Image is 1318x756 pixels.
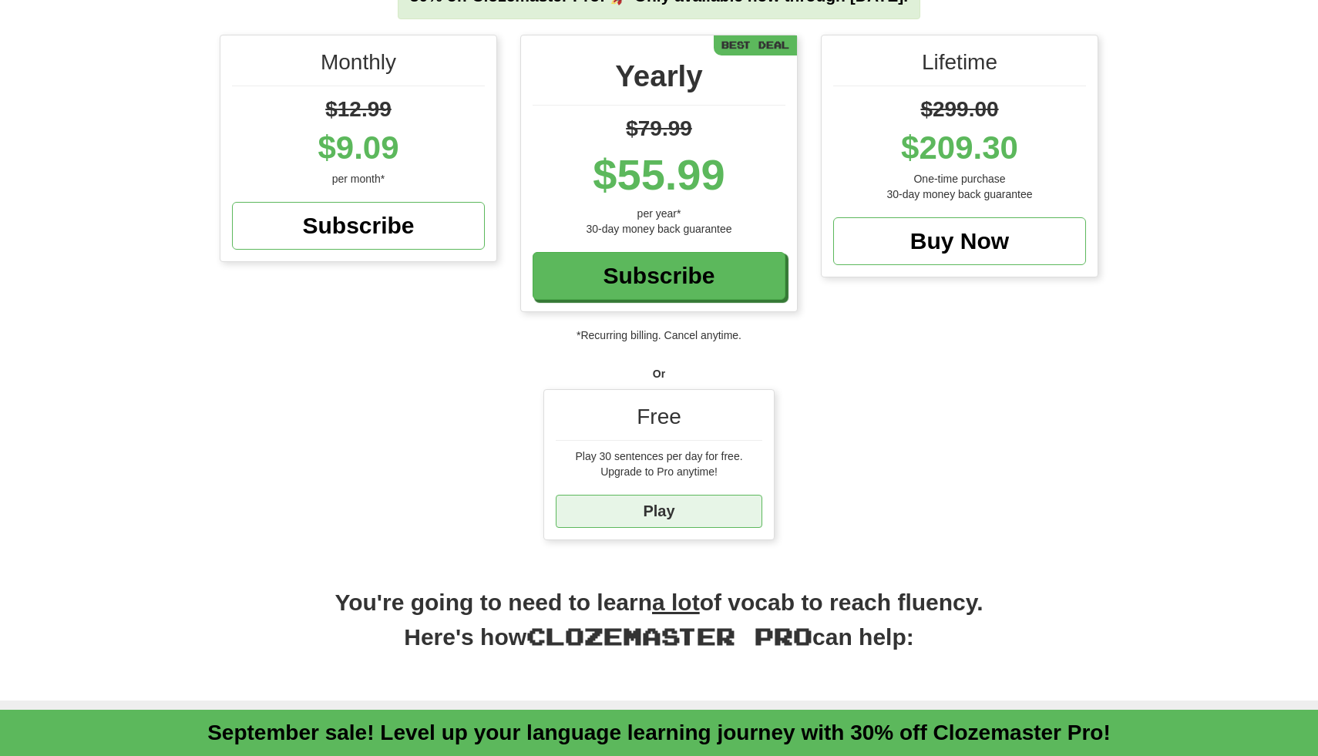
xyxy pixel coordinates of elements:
[653,368,665,380] strong: Or
[533,55,785,106] div: Yearly
[556,449,762,464] div: Play 30 sentences per day for free.
[833,47,1086,86] div: Lifetime
[833,171,1086,186] div: One-time purchase
[526,622,812,650] span: Clozemaster Pro
[652,590,700,615] u: a lot
[714,35,797,55] div: Best Deal
[232,47,485,86] div: Monthly
[232,125,485,171] div: $9.09
[220,586,1098,670] h2: You're going to need to learn of vocab to reach fluency. Here's how can help:
[533,144,785,206] div: $55.99
[533,221,785,237] div: 30-day money back guarantee
[556,495,762,528] a: Play
[920,97,998,121] span: $299.00
[833,186,1086,202] div: 30-day money back guarantee
[556,402,762,441] div: Free
[833,125,1086,171] div: $209.30
[833,217,1086,265] a: Buy Now
[533,206,785,221] div: per year*
[325,97,392,121] span: $12.99
[556,464,762,479] div: Upgrade to Pro anytime!
[232,171,485,186] div: per month*
[533,252,785,300] a: Subscribe
[232,202,485,250] a: Subscribe
[207,721,1111,744] a: September sale! Level up your language learning journey with 30% off Clozemaster Pro!
[626,116,692,140] span: $79.99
